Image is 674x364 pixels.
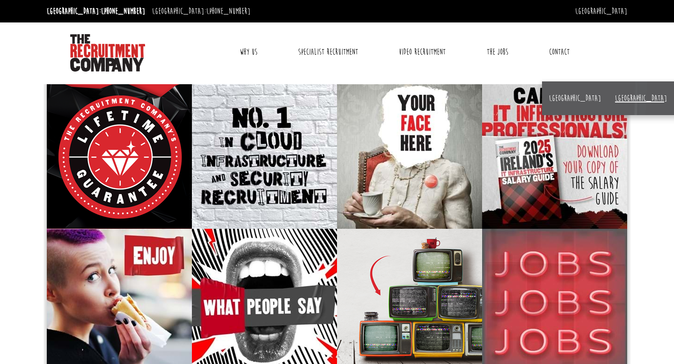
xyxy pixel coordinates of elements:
[549,93,601,103] a: [GEOGRAPHIC_DATA]
[392,40,453,64] a: Video Recruitment
[615,93,667,103] a: [GEOGRAPHIC_DATA]
[542,40,577,64] a: Contact
[480,40,515,64] a: The Jobs
[150,4,253,19] li: [GEOGRAPHIC_DATA]:
[291,40,365,64] a: Specialist Recruitment
[70,34,145,72] img: The Recruitment Company
[233,40,264,64] a: Why Us
[44,4,147,19] li: [GEOGRAPHIC_DATA]:
[101,6,145,16] a: [PHONE_NUMBER]
[206,6,250,16] a: [PHONE_NUMBER]
[575,6,627,16] a: [GEOGRAPHIC_DATA]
